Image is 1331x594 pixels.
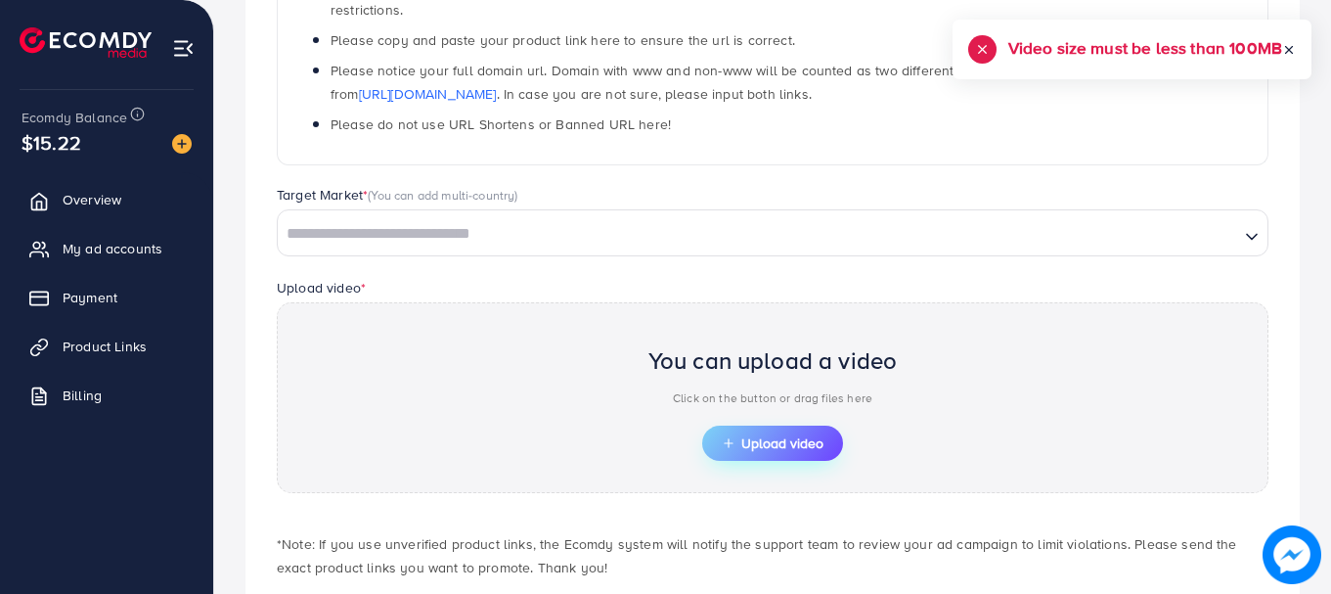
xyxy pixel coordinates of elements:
[63,239,162,258] span: My ad accounts
[22,108,127,127] span: Ecomdy Balance
[331,30,795,50] span: Please copy and paste your product link here to ensure the url is correct.
[15,376,199,415] a: Billing
[648,346,898,375] h2: You can upload a video
[15,180,199,219] a: Overview
[172,37,195,60] img: menu
[172,134,192,154] img: image
[277,209,1268,256] div: Search for option
[331,61,1216,103] span: Please notice your full domain url. Domain with www and non-www will be counted as two different ...
[15,229,199,268] a: My ad accounts
[63,288,117,307] span: Payment
[15,278,199,317] a: Payment
[359,84,497,104] a: [URL][DOMAIN_NAME]
[648,387,898,410] p: Click on the button or drag files here
[702,426,843,461] button: Upload video
[1263,525,1321,584] img: image
[277,185,518,205] label: Target Market
[277,278,366,297] label: Upload video
[22,128,81,157] span: $15.22
[63,386,102,405] span: Billing
[277,532,1268,579] p: *Note: If you use unverified product links, the Ecomdy system will notify the support team to rev...
[63,190,121,209] span: Overview
[280,219,1237,250] input: Search for option
[368,186,517,204] span: (You can add multi-country)
[15,327,199,366] a: Product Links
[1008,35,1282,61] h5: Video size must be less than 100MB
[20,27,152,58] img: logo
[63,337,147,356] span: Product Links
[331,114,671,134] span: Please do not use URL Shortens or Banned URL here!
[722,436,823,450] span: Upload video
